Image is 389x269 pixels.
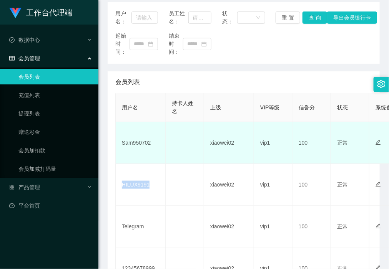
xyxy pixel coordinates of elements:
[18,69,92,84] a: 会员列表
[116,122,166,164] td: Sam950702
[204,122,254,164] td: xiaowei02
[148,41,153,47] i: 图标: calendar
[222,10,237,26] span: 状态：
[254,164,293,206] td: vip1
[204,206,254,248] td: xiaowei02
[337,223,348,229] span: 正常
[376,223,381,229] i: 图标: edit
[172,100,193,114] span: 持卡人姓名
[293,206,331,248] td: 100
[376,182,381,187] i: 图标: edit
[276,12,300,24] button: 重 置
[293,164,331,206] td: 100
[9,185,15,190] i: 图标: appstore-o
[9,37,40,43] span: 数据中心
[9,198,92,213] a: 图标: dashboard平台首页
[303,12,327,24] button: 查 询
[260,104,280,111] span: VIP等级
[131,12,158,24] input: 请输入
[256,15,261,21] i: 图标: down
[18,124,92,140] a: 赠送彩金
[210,104,221,111] span: 上级
[116,164,166,206] td: HILUX9191
[327,12,377,24] button: 导出会员银行卡
[18,106,92,121] a: 提现列表
[376,140,381,145] i: 图标: edit
[337,104,348,111] span: 状态
[9,8,22,18] img: logo.9652507e.png
[204,164,254,206] td: xiaowei02
[293,122,331,164] td: 100
[188,12,212,24] input: 请输入
[115,10,131,26] span: 用户名：
[337,140,348,146] span: 正常
[337,182,348,188] span: 正常
[169,32,183,56] span: 结束时间：
[9,184,40,190] span: 产品管理
[254,206,293,248] td: vip1
[9,55,40,61] span: 会员管理
[115,32,130,56] span: 起始时间：
[169,10,188,26] span: 员工姓名：
[299,104,315,111] span: 信誉分
[18,143,92,158] a: 会员加扣款
[254,122,293,164] td: vip1
[201,41,207,47] i: 图标: calendar
[18,87,92,103] a: 充值列表
[9,9,72,15] a: 工作台代理端
[115,78,140,87] span: 会员列表
[9,56,15,61] i: 图标: table
[377,80,386,88] i: 图标: setting
[18,161,92,177] a: 会员加减打码量
[9,37,15,43] i: 图标: check-circle-o
[122,104,138,111] span: 用户名
[116,206,166,248] td: Telegram
[26,0,72,25] h1: 工作台代理端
